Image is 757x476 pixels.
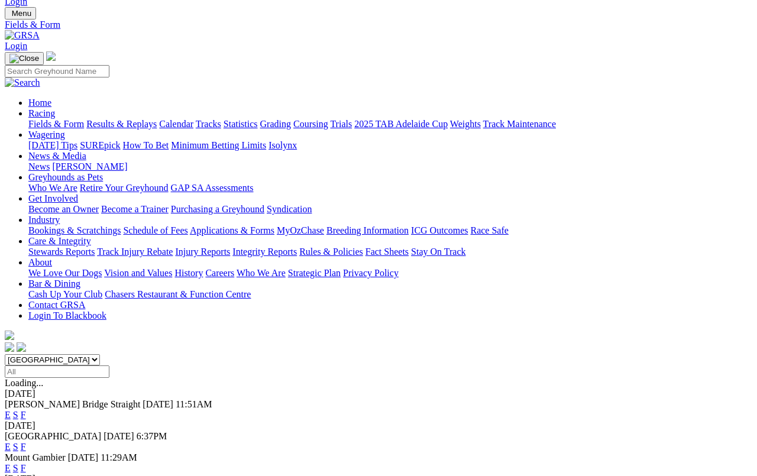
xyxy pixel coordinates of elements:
[5,77,40,88] img: Search
[97,247,173,257] a: Track Injury Rebate
[13,463,18,473] a: S
[28,193,78,203] a: Get Involved
[354,119,448,129] a: 2025 TAB Adelaide Cup
[237,268,286,278] a: Who We Are
[28,172,103,182] a: Greyhounds as Pets
[174,268,203,278] a: History
[28,279,80,289] a: Bar & Dining
[299,247,363,257] a: Rules & Policies
[101,204,169,214] a: Become a Trainer
[28,119,752,129] div: Racing
[232,247,297,257] a: Integrity Reports
[171,183,254,193] a: GAP SA Assessments
[5,365,109,378] input: Select date
[330,119,352,129] a: Trials
[5,331,14,340] img: logo-grsa-white.png
[28,151,86,161] a: News & Media
[68,452,99,462] span: [DATE]
[28,204,99,214] a: Become an Owner
[28,289,102,299] a: Cash Up Your Club
[175,247,230,257] a: Injury Reports
[411,247,465,257] a: Stay On Track
[28,215,60,225] a: Industry
[5,52,44,65] button: Toggle navigation
[123,225,187,235] a: Schedule of Fees
[5,431,101,441] span: [GEOGRAPHIC_DATA]
[5,388,752,399] div: [DATE]
[267,204,312,214] a: Syndication
[5,7,36,20] button: Toggle navigation
[288,268,341,278] a: Strategic Plan
[28,183,77,193] a: Who We Are
[5,342,14,352] img: facebook.svg
[260,119,291,129] a: Grading
[343,268,399,278] a: Privacy Policy
[28,247,95,257] a: Stewards Reports
[171,140,266,150] a: Minimum Betting Limits
[123,140,169,150] a: How To Bet
[277,225,324,235] a: MyOzChase
[205,268,234,278] a: Careers
[5,463,11,473] a: E
[28,247,752,257] div: Care & Integrity
[171,204,264,214] a: Purchasing a Greyhound
[411,225,468,235] a: ICG Outcomes
[5,399,140,409] span: [PERSON_NAME] Bridge Straight
[28,310,106,320] a: Login To Blackbook
[28,161,752,172] div: News & Media
[52,161,127,171] a: [PERSON_NAME]
[293,119,328,129] a: Coursing
[13,410,18,420] a: S
[28,140,752,151] div: Wagering
[159,119,193,129] a: Calendar
[105,289,251,299] a: Chasers Restaurant & Function Centre
[21,463,26,473] a: F
[28,129,65,140] a: Wagering
[28,300,85,310] a: Contact GRSA
[326,225,409,235] a: Breeding Information
[104,268,172,278] a: Vision and Values
[28,108,55,118] a: Racing
[483,119,556,129] a: Track Maintenance
[13,442,18,452] a: S
[28,204,752,215] div: Get Involved
[224,119,258,129] a: Statistics
[5,65,109,77] input: Search
[5,41,27,51] a: Login
[137,431,167,441] span: 6:37PM
[28,225,121,235] a: Bookings & Scratchings
[17,342,26,352] img: twitter.svg
[5,452,66,462] span: Mount Gambier
[28,268,102,278] a: We Love Our Dogs
[21,410,26,420] a: F
[470,225,508,235] a: Race Safe
[9,54,39,63] img: Close
[21,442,26,452] a: F
[28,183,752,193] div: Greyhounds as Pets
[196,119,221,129] a: Tracks
[268,140,297,150] a: Isolynx
[28,236,91,246] a: Care & Integrity
[28,98,51,108] a: Home
[450,119,481,129] a: Weights
[365,247,409,257] a: Fact Sheets
[46,51,56,61] img: logo-grsa-white.png
[86,119,157,129] a: Results & Replays
[101,452,137,462] span: 11:29AM
[28,225,752,236] div: Industry
[5,378,43,388] span: Loading...
[143,399,173,409] span: [DATE]
[28,161,50,171] a: News
[12,9,31,18] span: Menu
[28,119,84,129] a: Fields & Form
[5,442,11,452] a: E
[28,257,52,267] a: About
[5,20,752,30] a: Fields & Form
[190,225,274,235] a: Applications & Forms
[28,289,752,300] div: Bar & Dining
[28,268,752,279] div: About
[103,431,134,441] span: [DATE]
[28,140,77,150] a: [DATE] Tips
[5,30,40,41] img: GRSA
